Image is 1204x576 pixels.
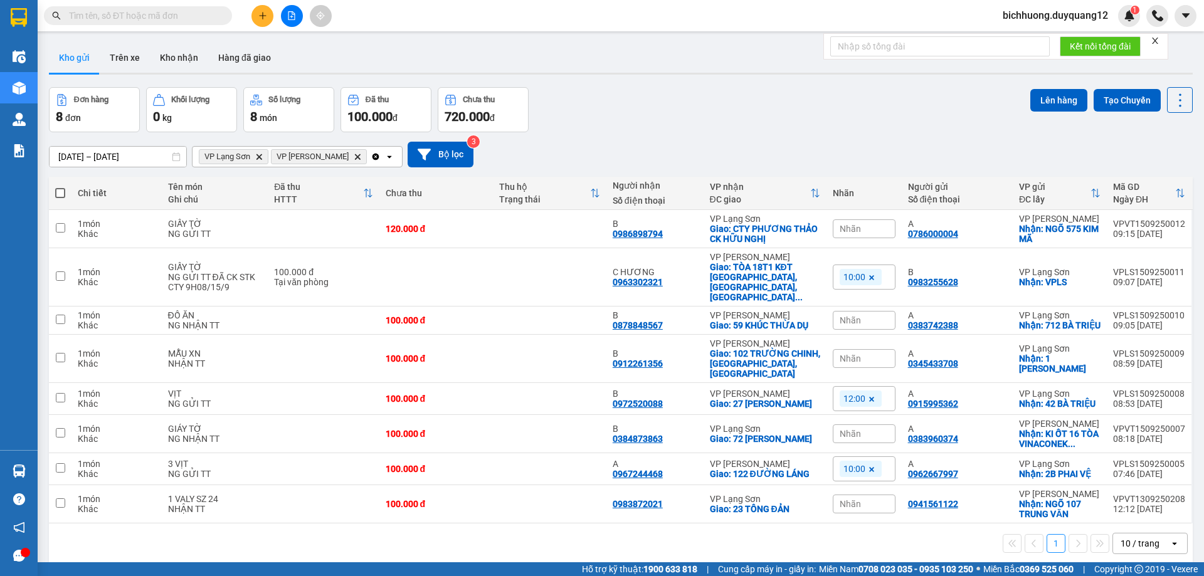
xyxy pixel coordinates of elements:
div: NHẬN TT [168,359,262,369]
div: 07:46 [DATE] [1113,469,1185,479]
sup: 3 [467,135,480,148]
div: VP Lạng Sơn [710,214,820,224]
div: VPLS1509250008 [1113,389,1185,399]
span: VP Minh Khai [277,152,349,162]
div: 0915995362 [908,399,958,409]
div: 100.000 đ [386,315,487,325]
div: 1 món [78,389,155,399]
div: Người gửi [908,182,1006,192]
div: Ghi chú [168,194,262,204]
div: A [908,219,1006,229]
img: icon-new-feature [1124,10,1135,21]
div: GIẤY TỜ [168,262,262,272]
span: 0 [153,109,160,124]
div: 10 / trang [1121,537,1159,550]
button: Đơn hàng8đơn [49,87,140,132]
button: Đã thu100.000đ [341,87,431,132]
span: Miền Nam [819,562,973,576]
span: message [13,550,25,562]
span: Cung cấp máy in - giấy in: [718,562,816,576]
div: Nhận: 1 NGÔ THÌ SỸ [1019,353,1101,374]
div: VP gửi [1019,182,1090,192]
div: VPLS1509250005 [1113,459,1185,469]
div: Khác [78,277,155,287]
div: 0345433708 [908,359,958,369]
div: VP nhận [710,182,810,192]
div: VỊT [168,389,262,399]
div: 100.000 đ [386,464,487,474]
div: 100.000 đ [386,353,487,364]
strong: 0369 525 060 [1020,564,1074,574]
div: Đã thu [274,182,362,192]
img: solution-icon [13,144,26,157]
div: VPVT1309250208 [1113,494,1185,504]
span: 100.000 [347,109,393,124]
span: file-add [287,11,296,20]
div: 09:15 [DATE] [1113,229,1185,239]
div: Giao: 122 ĐƯỜNG LÁNG [710,469,820,479]
div: 100.000 đ [274,267,372,277]
div: 100.000 đ [386,429,487,439]
div: Khối lượng [171,95,209,104]
span: Nhãn [840,353,861,364]
div: 0967244468 [613,469,663,479]
div: 0383960374 [908,434,958,444]
div: NG NHẬN TT [168,434,262,444]
span: bichhuong.duyquang12 [993,8,1118,23]
span: Miền Bắc [983,562,1074,576]
div: 1 món [78,219,155,229]
span: 8 [56,109,63,124]
img: warehouse-icon [13,464,26,478]
div: 1 món [78,348,155,359]
button: Kho nhận [150,43,208,73]
div: Giao: 59 KHÚC THỪA DỤ [710,320,820,330]
div: 100.000 đ [386,394,487,404]
div: B [613,389,697,399]
div: Nhãn [833,188,895,198]
div: B [613,424,697,434]
div: VP [PERSON_NAME] [710,338,820,348]
div: VPVT1509250007 [1113,424,1185,434]
span: search [52,11,61,20]
div: VP [PERSON_NAME] [710,389,820,399]
div: VPLS1509250010 [1113,310,1185,320]
div: 0983255628 [908,277,958,287]
div: VP Lạng Sơn [710,494,820,504]
span: question-circle [13,493,25,505]
div: Mã GD [1113,182,1175,192]
svg: Clear all [371,152,381,162]
div: Nhận: 2B PHAI VỆ [1019,469,1101,479]
div: VP Lạng Sơn [1019,310,1101,320]
span: plus [258,11,267,20]
div: NG GỬI TT [168,229,262,239]
div: 0912261356 [613,359,663,369]
button: file-add [281,5,303,27]
div: Giao: 23 TÔNG ĐẢN [710,504,820,514]
span: ... [795,292,803,302]
span: 10:00 [843,463,865,474]
div: VPVT1509250012 [1113,219,1185,229]
strong: 1900 633 818 [643,564,697,574]
span: đ [393,113,398,123]
div: Giao: CTY PHƯƠNG THẢO CK HỮU NGHỊ [710,224,820,244]
th: Toggle SortBy [1107,177,1191,210]
div: 0963302321 [613,277,663,287]
div: Ngày ĐH [1113,194,1175,204]
input: Selected VP Lạng Sơn, VP Minh Khai. [369,150,371,163]
div: 0986898794 [613,229,663,239]
div: 08:59 [DATE] [1113,359,1185,369]
button: plus [251,5,273,27]
div: Tại văn phòng [274,277,372,287]
div: 08:53 [DATE] [1113,399,1185,409]
button: 1 [1047,534,1065,553]
div: GIÁY TỜ [168,424,262,434]
div: Khác [78,229,155,239]
div: 0972520088 [613,399,663,409]
div: A [613,459,697,469]
div: NHẬN TT [168,504,262,514]
div: Giao: 102 TRƯỜNG CHINH,ĐỐNG ĐA,HÀ NỘI [710,348,820,379]
div: Nhận: 712 BÀ TRIỆU [1019,320,1101,330]
span: 1 [1133,6,1137,14]
div: C HƯƠNG [613,267,697,277]
div: Nhận: NGÕ 575 KIM MÃ [1019,224,1101,244]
